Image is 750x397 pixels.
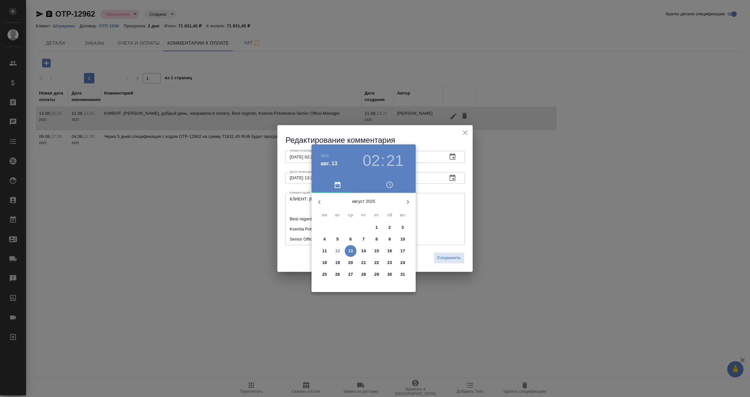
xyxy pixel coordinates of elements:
[397,222,409,233] button: 3
[401,224,404,231] p: 3
[335,259,340,266] p: 19
[371,245,382,257] button: 15
[345,233,356,245] button: 6
[400,271,405,278] p: 31
[361,259,366,266] p: 21
[335,248,340,254] p: 12
[358,212,369,218] span: чт
[358,269,369,280] button: 28
[397,233,409,245] button: 10
[375,224,378,231] p: 1
[397,245,409,257] button: 17
[332,245,343,257] button: 12
[384,245,396,257] button: 16
[361,248,366,254] p: 14
[386,152,404,170] button: 21
[332,212,343,218] span: вт
[322,259,327,266] p: 18
[374,259,379,266] p: 22
[345,269,356,280] button: 27
[387,259,392,266] p: 23
[332,233,343,245] button: 5
[349,236,352,243] p: 6
[388,224,391,231] p: 2
[384,257,396,269] button: 23
[345,245,356,257] button: 13
[387,248,392,254] p: 16
[336,236,339,243] p: 5
[400,259,405,266] p: 24
[381,152,385,170] h3: :
[371,212,382,218] span: пт
[348,248,353,254] p: 13
[321,154,329,158] button: 2025
[374,271,379,278] p: 29
[332,269,343,280] button: 26
[348,271,353,278] p: 27
[358,233,369,245] button: 7
[358,245,369,257] button: 14
[322,248,327,254] p: 11
[358,257,369,269] button: 21
[384,269,396,280] button: 30
[319,269,330,280] button: 25
[371,257,382,269] button: 22
[363,152,380,170] button: 02
[335,271,340,278] p: 26
[348,259,353,266] p: 20
[388,236,391,243] p: 9
[321,160,337,168] button: авг. 13
[319,233,330,245] button: 4
[371,222,382,233] button: 1
[397,212,409,218] span: вс
[323,236,326,243] p: 4
[362,236,365,243] p: 7
[319,245,330,257] button: 11
[384,222,396,233] button: 2
[374,248,379,254] p: 15
[371,269,382,280] button: 29
[361,271,366,278] p: 28
[384,233,396,245] button: 9
[400,236,405,243] p: 10
[345,257,356,269] button: 20
[319,212,330,218] span: пн
[387,271,392,278] p: 30
[400,248,405,254] p: 17
[345,212,356,218] span: ср
[332,257,343,269] button: 19
[322,271,327,278] p: 25
[319,257,330,269] button: 18
[397,269,409,280] button: 31
[397,257,409,269] button: 24
[375,236,378,243] p: 8
[371,233,382,245] button: 8
[327,198,400,205] p: август 2025
[384,212,396,218] span: сб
